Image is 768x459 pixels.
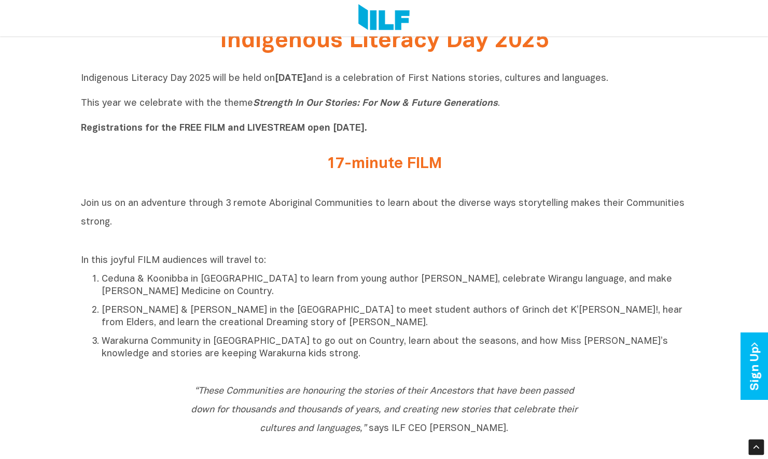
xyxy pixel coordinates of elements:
div: Scroll Back to Top [748,439,764,455]
b: Registrations for the FREE FILM and LIVESTREAM open [DATE]. [81,124,367,133]
p: [PERSON_NAME] & [PERSON_NAME] in the [GEOGRAPHIC_DATA] to meet student authors of Grinch det K’[P... [102,304,688,329]
span: Join us on an adventure through 3 remote Aboriginal Communities to learn about the diverse ways s... [81,199,685,227]
p: Warakurna Community in [GEOGRAPHIC_DATA] to go out on Country, learn about the seasons, and how M... [102,336,688,360]
i: “These Communities are honouring the stories of their Ancestors that have been passed down for th... [191,387,578,433]
span: says ILF CEO [PERSON_NAME]. [191,387,578,433]
p: In this joyful FILM audiences will travel to: [81,255,688,267]
p: Indigenous Literacy Day 2025 will be held on and is a celebration of First Nations stories, cultu... [81,73,688,135]
i: Strength In Our Stories: For Now & Future Generations [253,99,498,108]
b: [DATE] [275,74,306,83]
p: Ceduna & Koonibba in [GEOGRAPHIC_DATA] to learn from young author [PERSON_NAME], celebrate Wirang... [102,273,688,298]
h2: 17-minute FILM [190,156,579,173]
span: Indigenous Literacy Day 2025 [220,31,549,52]
img: Logo [358,4,410,32]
